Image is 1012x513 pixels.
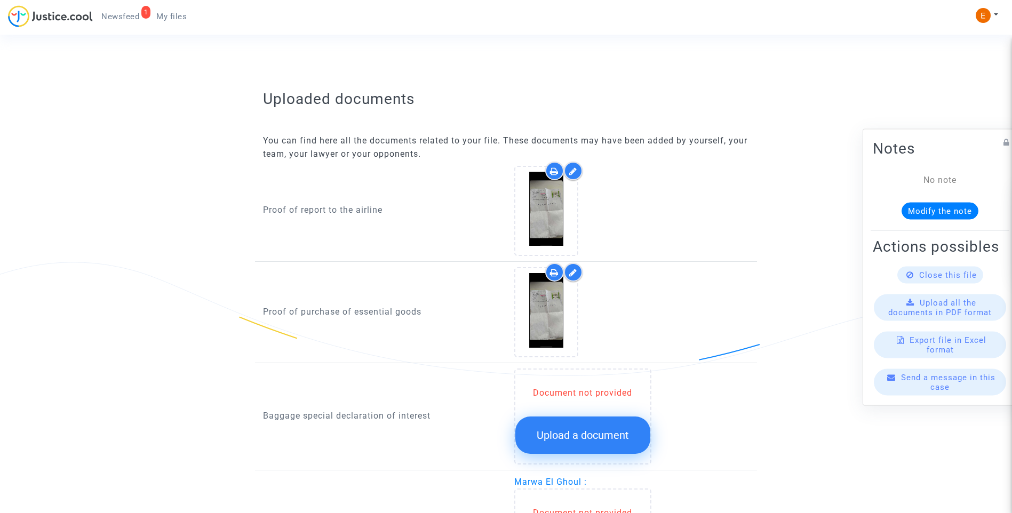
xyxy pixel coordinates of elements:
p: Proof of purchase of essential goods [263,305,498,318]
div: No note [889,174,991,187]
span: Export file in Excel format [910,335,986,355]
div: 1 [141,6,151,19]
button: Modify the note [902,203,978,220]
h2: Notes [873,139,1007,158]
h2: Actions possibles [873,237,1007,256]
a: My files [148,9,195,25]
img: ACg8ocIeiFvHKe4dA5oeRFd_CiCnuxWUEc1A2wYhRJE3TTWt=s96-c [976,8,991,23]
span: Marwa El Ghoul : [514,477,587,487]
button: Upload a document [515,416,650,454]
h2: Uploaded documents [263,90,749,108]
img: jc-logo.svg [8,5,93,27]
p: Baggage special declaration of interest [263,409,498,422]
span: Upload a document [537,429,629,442]
span: Close this file [919,270,977,280]
span: You can find here all the documents related to your file. These documents may have been added by ... [263,135,747,159]
span: Send a message in this case [901,373,995,392]
a: 1Newsfeed [93,9,148,25]
p: Proof of report to the airline [263,203,498,217]
span: My files [156,12,187,21]
div: Document not provided [515,387,650,399]
span: Newsfeed [101,12,139,21]
span: Upload all the documents in PDF format [888,298,992,317]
